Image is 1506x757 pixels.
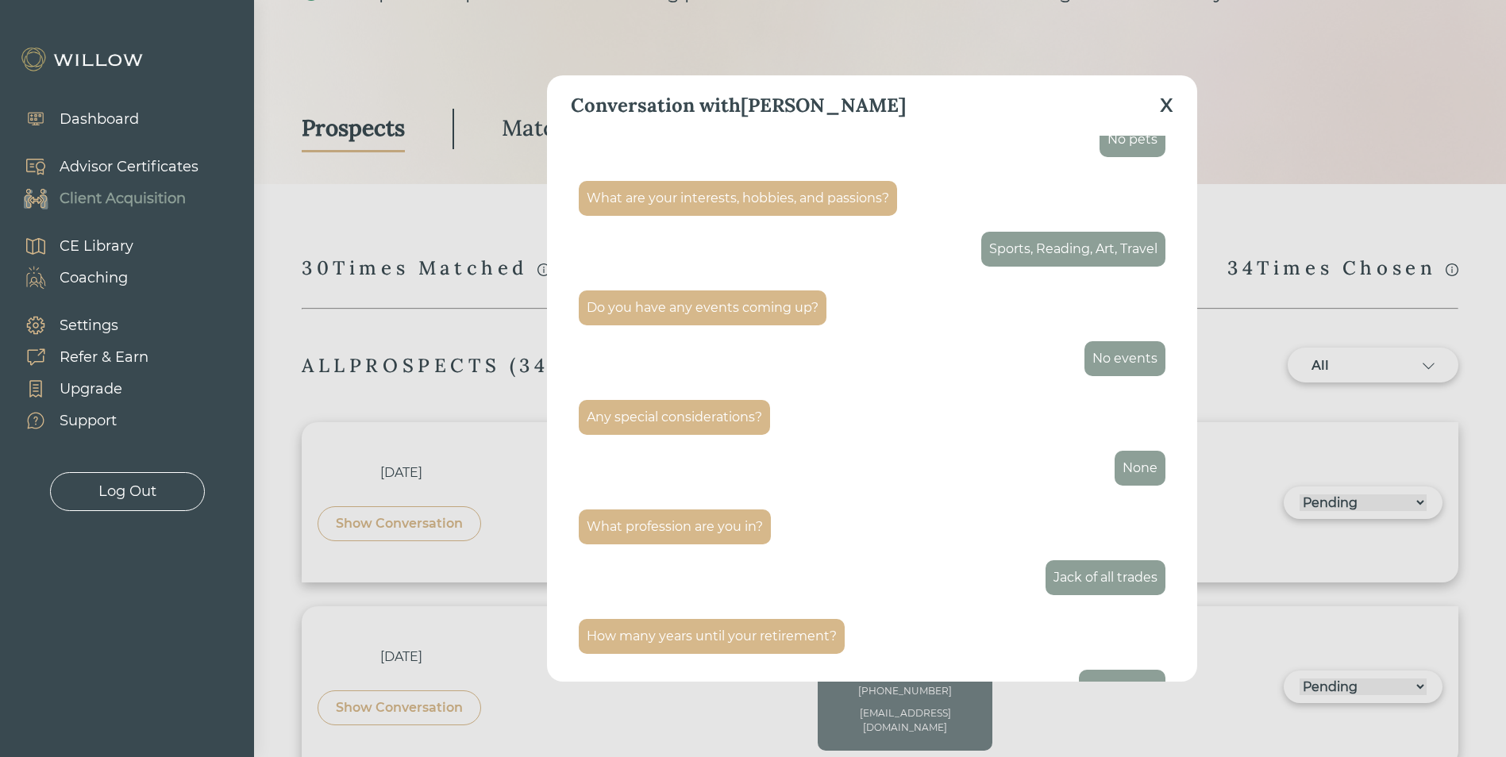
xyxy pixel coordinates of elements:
[587,189,889,208] div: What are your interests, hobbies, and passions?
[8,373,148,405] a: Upgrade
[60,378,122,400] div: Upgrade
[8,309,148,341] a: Settings
[1053,568,1157,587] div: Jack of all trades
[587,627,837,646] div: How many years until your retirement?
[8,230,133,262] a: CE Library
[1092,349,1157,368] div: No events
[587,517,763,536] div: What profession are you in?
[1107,130,1157,149] div: No pets
[1123,459,1157,478] div: None
[8,341,148,373] a: Refer & Earn
[8,262,133,294] a: Coaching
[60,109,139,130] div: Dashboard
[60,236,133,257] div: CE Library
[8,103,139,135] a: Dashboard
[98,481,156,502] div: Log Out
[20,47,147,72] img: Willow
[571,91,906,120] div: Conversation with [PERSON_NAME]
[60,156,198,178] div: Advisor Certificates
[60,315,118,336] div: Settings
[1160,91,1173,120] div: X
[587,408,762,427] div: Any special considerations?
[989,240,1157,259] div: Sports, Reading, Art, Travel
[60,410,117,432] div: Support
[8,151,198,183] a: Advisor Certificates
[60,267,128,289] div: Coaching
[1087,678,1157,697] div: 10-20 Years
[60,347,148,368] div: Refer & Earn
[587,298,818,317] div: Do you have any events coming up?
[8,183,198,214] a: Client Acquisition
[60,188,186,209] div: Client Acquisition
